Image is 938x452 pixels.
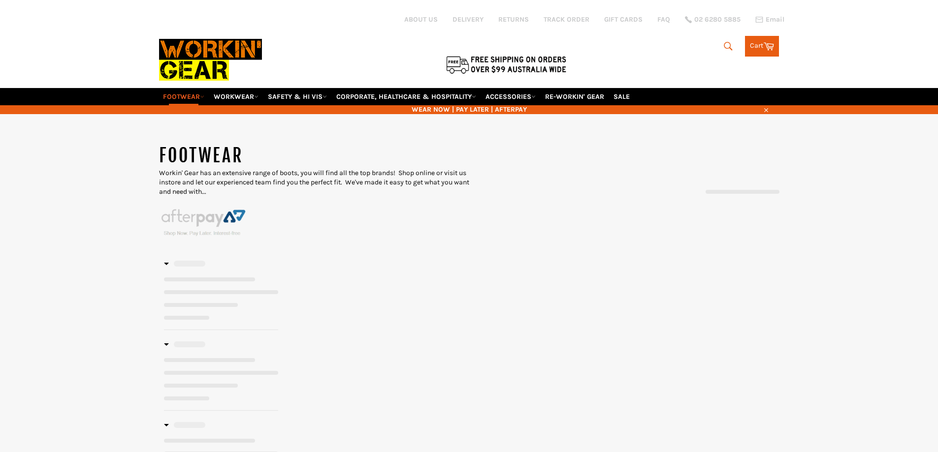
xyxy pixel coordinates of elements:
a: 02 6280 5885 [685,16,741,23]
a: RE-WORKIN' GEAR [541,88,608,105]
p: Workin' Gear has an extensive range of boots, you will find all the top brands! Shop online or vi... [159,168,469,197]
a: FOOTWEAR [159,88,208,105]
img: Workin Gear leaders in Workwear, Safety Boots, PPE, Uniforms. Australia's No.1 in Workwear [159,32,262,88]
a: ABOUT US [404,15,438,24]
span: WEAR NOW | PAY LATER | AFTERPAY [159,105,779,114]
a: GIFT CARDS [604,15,643,24]
a: DELIVERY [453,15,484,24]
a: Email [755,16,784,24]
span: 02 6280 5885 [694,16,741,23]
a: WORKWEAR [210,88,262,105]
a: SAFETY & HI VIS [264,88,331,105]
a: SALE [610,88,634,105]
a: CORPORATE, HEALTHCARE & HOSPITALITY [332,88,480,105]
a: RETURNS [498,15,529,24]
a: TRACK ORDER [544,15,589,24]
span: Email [766,16,784,23]
a: FAQ [657,15,670,24]
img: Flat $9.95 shipping Australia wide [445,54,568,75]
h1: FOOTWEAR [159,144,469,168]
a: Cart [745,36,779,57]
a: ACCESSORIES [482,88,540,105]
